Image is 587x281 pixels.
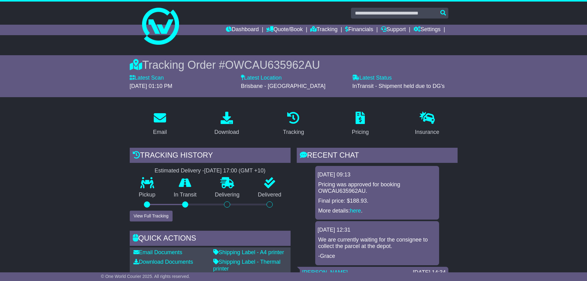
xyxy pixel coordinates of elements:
[130,75,164,81] label: Latest Scan
[302,269,348,275] a: [PERSON_NAME]
[130,58,458,72] div: Tracking Order #
[318,181,436,195] p: Pricing was approved for booking OWCAU635962AU.
[297,148,458,164] div: RECENT CHAT
[352,128,369,136] div: Pricing
[153,128,167,136] div: Email
[130,211,173,221] button: View Full Tracking
[352,83,445,89] span: InTransit - Shipment held due to DG's
[130,148,291,164] div: Tracking history
[133,249,182,255] a: Email Documents
[350,208,361,214] a: here
[318,198,436,205] p: Final price: $188.93.
[249,192,291,198] p: Delivered
[241,83,325,89] span: Brisbane - [GEOGRAPHIC_DATA]
[213,259,281,272] a: Shipping Label - Thermal printer
[130,83,173,89] span: [DATE] 01:10 PM
[130,192,165,198] p: Pickup
[348,110,373,138] a: Pricing
[266,25,303,35] a: Quote/Book
[411,110,443,138] a: Insurance
[413,269,446,276] div: [DATE] 14:34
[345,25,373,35] a: Financials
[318,171,437,178] div: [DATE] 09:13
[225,59,320,71] span: OWCAU635962AU
[213,249,284,255] a: Shipping Label - A4 printer
[226,25,259,35] a: Dashboard
[149,110,171,138] a: Email
[283,128,304,136] div: Tracking
[414,25,441,35] a: Settings
[318,208,436,214] p: More details: .
[165,192,206,198] p: In Transit
[241,75,282,81] label: Latest Location
[381,25,406,35] a: Support
[318,227,437,233] div: [DATE] 12:31
[130,167,291,174] div: Estimated Delivery -
[204,167,266,174] div: [DATE] 17:00 (GMT +10)
[310,25,337,35] a: Tracking
[415,128,439,136] div: Insurance
[101,274,190,279] span: © One World Courier 2025. All rights reserved.
[130,231,291,247] div: Quick Actions
[133,259,193,265] a: Download Documents
[318,253,436,260] p: -Grace
[318,237,436,250] p: We are currently waiting for the consignee to collect the parcel at the depot.
[214,128,239,136] div: Download
[210,110,243,138] a: Download
[206,192,249,198] p: Delivering
[279,110,308,138] a: Tracking
[352,75,392,81] label: Latest Status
